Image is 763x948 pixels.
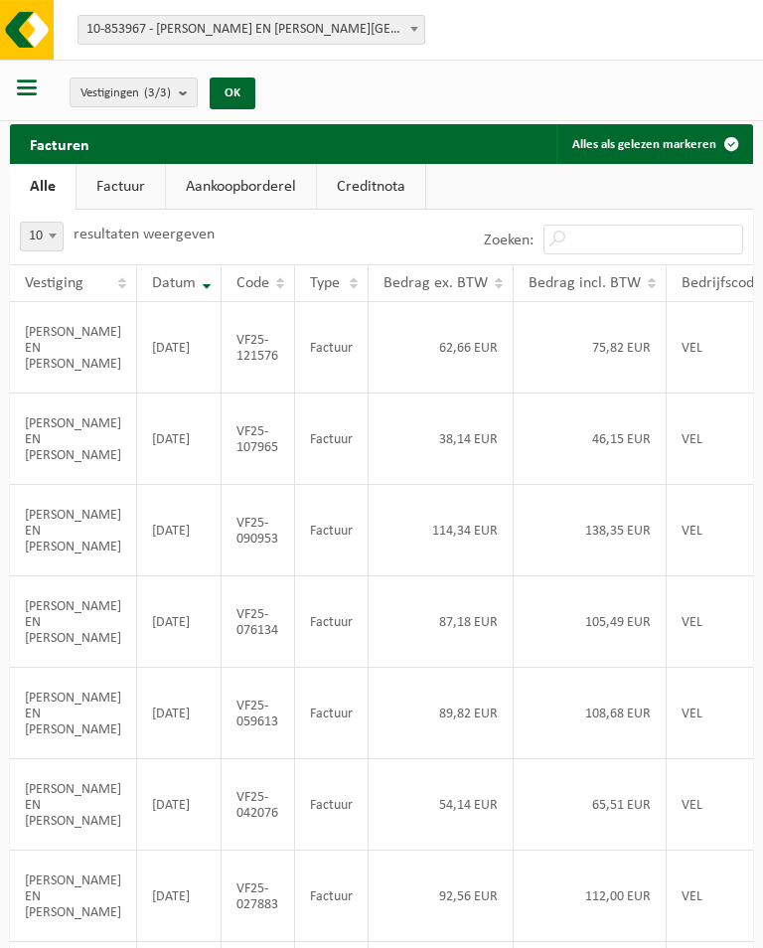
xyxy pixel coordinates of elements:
label: resultaten weergeven [74,227,215,242]
td: [DATE] [137,394,222,485]
td: 112,00 EUR [514,851,667,942]
td: 46,15 EUR [514,394,667,485]
span: 10 [20,222,64,251]
td: 105,49 EUR [514,576,667,668]
td: 62,66 EUR [369,302,514,394]
td: Factuur [295,394,369,485]
td: VF25-107965 [222,394,295,485]
td: [DATE] [137,302,222,394]
td: [DATE] [137,851,222,942]
td: 54,14 EUR [369,759,514,851]
span: Vestiging [25,275,83,291]
span: Bedrag incl. BTW [529,275,641,291]
h2: Facturen [10,124,109,163]
span: Bedrijfscode [682,275,762,291]
td: VF25-121576 [222,302,295,394]
count: (3/3) [144,86,171,99]
td: 38,14 EUR [369,394,514,485]
td: Factuur [295,668,369,759]
span: Code [236,275,269,291]
span: Bedrag ex. BTW [383,275,488,291]
td: VF25-027883 [222,851,295,942]
td: 114,34 EUR [369,485,514,576]
td: [PERSON_NAME] EN [PERSON_NAME] [10,576,137,668]
td: 87,18 EUR [369,576,514,668]
label: Zoeken: [484,233,534,248]
span: Datum [152,275,196,291]
td: 108,68 EUR [514,668,667,759]
button: OK [210,78,255,109]
td: 89,82 EUR [369,668,514,759]
td: [DATE] [137,668,222,759]
a: Aankoopborderel [166,164,316,210]
a: Alle [10,164,76,210]
button: Vestigingen(3/3) [70,78,198,107]
td: Factuur [295,485,369,576]
td: VF25-090953 [222,485,295,576]
td: [PERSON_NAME] EN [PERSON_NAME] [10,759,137,851]
span: Vestigingen [80,79,171,108]
td: Factuur [295,302,369,394]
a: Factuur [76,164,165,210]
td: [PERSON_NAME] EN [PERSON_NAME] [10,394,137,485]
td: 138,35 EUR [514,485,667,576]
td: Factuur [295,759,369,851]
td: VF25-076134 [222,576,295,668]
td: VF25-059613 [222,668,295,759]
td: [PERSON_NAME] EN [PERSON_NAME] [10,851,137,942]
td: VF25-042076 [222,759,295,851]
td: [DATE] [137,576,222,668]
span: 10-853967 - TRAITEUR PIETER EN SOFIE VOF - GELUWE [77,15,425,45]
td: [DATE] [137,759,222,851]
td: 65,51 EUR [514,759,667,851]
td: 92,56 EUR [369,851,514,942]
td: [DATE] [137,485,222,576]
a: Creditnota [317,164,425,210]
td: Factuur [295,576,369,668]
span: Type [310,275,340,291]
td: 75,82 EUR [514,302,667,394]
td: Factuur [295,851,369,942]
span: 10-853967 - TRAITEUR PIETER EN SOFIE VOF - GELUWE [78,16,424,44]
span: 10 [21,223,63,250]
button: Alles als gelezen markeren [556,124,751,164]
td: [PERSON_NAME] EN [PERSON_NAME] [10,668,137,759]
td: [PERSON_NAME] EN [PERSON_NAME] [10,485,137,576]
td: [PERSON_NAME] EN [PERSON_NAME] [10,302,137,394]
